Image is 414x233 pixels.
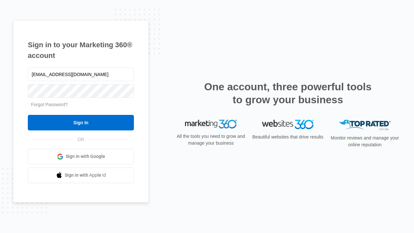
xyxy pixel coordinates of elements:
[329,135,401,148] p: Monitor reviews and manage your online reputation
[252,134,324,140] p: Beautiful websites that drive results
[175,133,247,147] p: All the tools you need to grow and manage your business
[339,120,391,130] img: Top Rated Local
[28,68,134,81] input: Email
[28,149,134,164] a: Sign in with Google
[28,115,134,130] input: Sign In
[73,136,89,143] span: OR
[66,153,105,160] span: Sign in with Google
[185,120,237,129] img: Marketing 360
[202,80,374,106] h2: One account, three powerful tools to grow your business
[65,172,106,179] span: Sign in with Apple Id
[262,120,314,129] img: Websites 360
[28,39,134,61] h1: Sign in to your Marketing 360® account
[28,168,134,183] a: Sign in with Apple Id
[31,102,68,107] a: Forgot Password?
